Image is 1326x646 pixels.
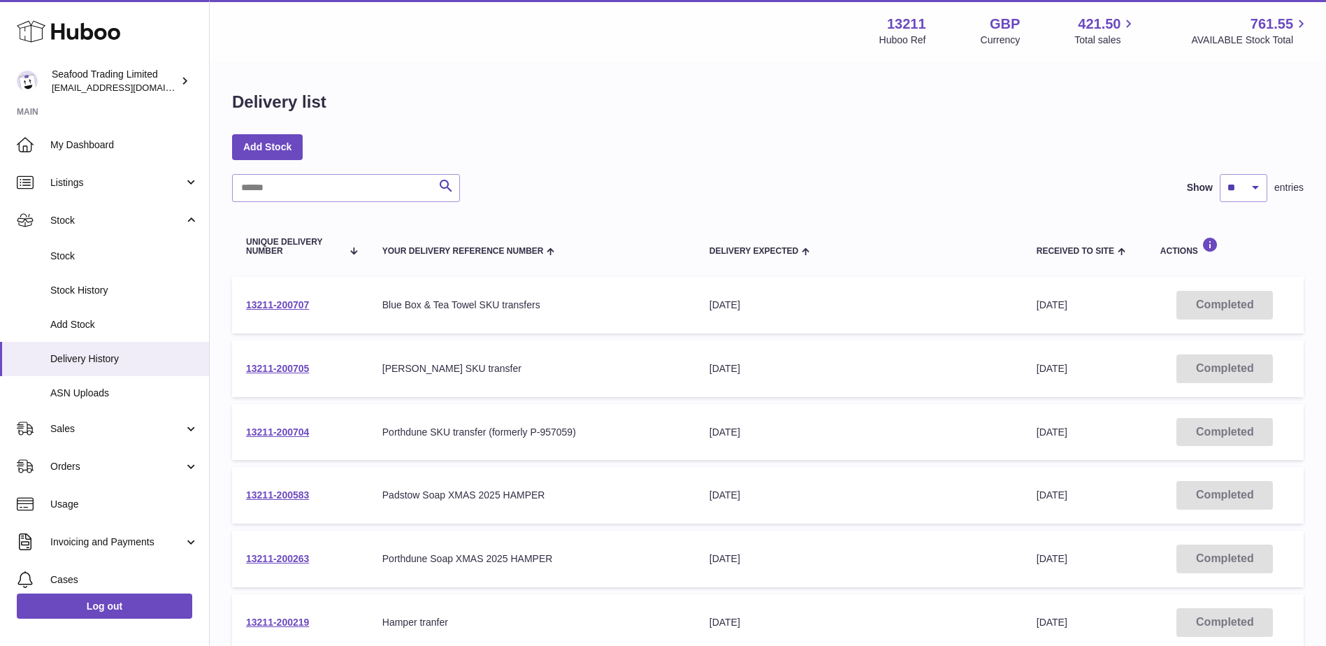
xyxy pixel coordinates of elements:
[1037,553,1067,564] span: [DATE]
[50,176,184,189] span: Listings
[50,387,199,400] span: ASN Uploads
[1037,489,1067,501] span: [DATE]
[246,363,309,374] a: 13211-200705
[1187,181,1213,194] label: Show
[232,91,326,113] h1: Delivery list
[1160,237,1290,256] div: Actions
[709,489,1009,502] div: [DATE]
[1191,34,1309,47] span: AVAILABLE Stock Total
[382,489,682,502] div: Padstow Soap XMAS 2025 HAMPER
[1037,617,1067,628] span: [DATE]
[50,352,199,366] span: Delivery History
[382,552,682,566] div: Porthdune Soap XMAS 2025 HAMPER
[50,536,184,549] span: Invoicing and Payments
[709,362,1009,375] div: [DATE]
[50,284,199,297] span: Stock History
[246,426,309,438] a: 13211-200704
[1037,299,1067,310] span: [DATE]
[1074,34,1137,47] span: Total sales
[1191,15,1309,47] a: 761.55 AVAILABLE Stock Total
[1037,247,1114,256] span: Received to Site
[981,34,1021,47] div: Currency
[990,15,1020,34] strong: GBP
[709,616,1009,629] div: [DATE]
[246,238,342,256] span: Unique Delivery Number
[50,214,184,227] span: Stock
[246,553,309,564] a: 13211-200263
[232,134,303,159] a: Add Stock
[50,318,199,331] span: Add Stock
[382,247,544,256] span: Your Delivery Reference Number
[1078,15,1120,34] span: 421.50
[1274,181,1304,194] span: entries
[709,247,798,256] span: Delivery Expected
[246,489,309,501] a: 13211-200583
[1037,426,1067,438] span: [DATE]
[52,68,178,94] div: Seafood Trading Limited
[246,299,309,310] a: 13211-200707
[50,138,199,152] span: My Dashboard
[50,573,199,587] span: Cases
[382,362,682,375] div: [PERSON_NAME] SKU transfer
[52,82,206,93] span: [EMAIL_ADDRESS][DOMAIN_NAME]
[1251,15,1293,34] span: 761.55
[1037,363,1067,374] span: [DATE]
[382,426,682,439] div: Porthdune SKU transfer (formerly P-957059)
[50,422,184,436] span: Sales
[887,15,926,34] strong: 13211
[50,498,199,511] span: Usage
[17,594,192,619] a: Log out
[17,71,38,92] img: online@rickstein.com
[50,460,184,473] span: Orders
[879,34,926,47] div: Huboo Ref
[1074,15,1137,47] a: 421.50 Total sales
[246,617,309,628] a: 13211-200219
[709,426,1009,439] div: [DATE]
[382,299,682,312] div: Blue Box & Tea Towel SKU transfers
[382,616,682,629] div: Hamper tranfer
[709,552,1009,566] div: [DATE]
[50,250,199,263] span: Stock
[709,299,1009,312] div: [DATE]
